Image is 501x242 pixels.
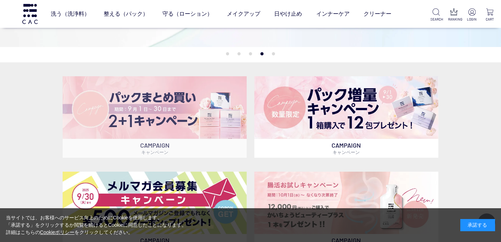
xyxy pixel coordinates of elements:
[448,8,460,22] a: RANKING
[249,52,252,55] button: 3 of 5
[6,214,187,236] div: 当サイトでは、お客様へのサービス向上のためにCookieを使用します。 「承諾する」をクリックするか閲覧を続けるとCookieに同意したことになります。 詳細はこちらの をクリックしてください。
[254,172,438,234] img: 腸活お試しキャンペーン
[261,52,264,55] button: 4 of 5
[254,139,438,158] p: CAMPAIGN
[460,219,495,231] div: 承諾する
[448,17,460,22] p: RANKING
[238,52,241,55] button: 2 of 5
[272,52,275,55] button: 5 of 5
[104,4,148,24] a: 整える（パック）
[254,76,438,139] img: パック増量キャンペーン
[466,8,478,22] a: LOGIN
[484,8,495,22] a: CART
[226,52,229,55] button: 1 of 5
[63,139,247,158] p: CAMPAIGN
[484,17,495,22] p: CART
[466,17,478,22] p: LOGIN
[21,4,39,24] img: logo
[274,4,302,24] a: 日やけ止め
[430,17,442,22] p: SEARCH
[63,172,247,234] img: メルマガ会員募集
[40,229,75,235] a: Cookieポリシー
[254,76,438,157] a: パック増量キャンペーン パック増量キャンペーン CAMPAIGNキャンペーン
[51,4,90,24] a: 洗う（洗浄料）
[364,4,391,24] a: クリーナー
[63,76,247,139] img: パックキャンペーン2+1
[227,4,260,24] a: メイクアップ
[333,149,360,155] span: キャンペーン
[141,149,168,155] span: キャンペーン
[63,76,247,157] a: パックキャンペーン2+1 パックキャンペーン2+1 CAMPAIGNキャンペーン
[430,8,442,22] a: SEARCH
[316,4,350,24] a: インナーケア
[162,4,213,24] a: 守る（ローション）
